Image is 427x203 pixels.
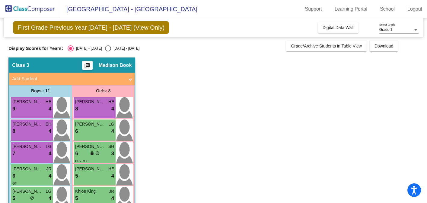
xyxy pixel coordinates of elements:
[72,85,135,97] div: Girls: 8
[82,61,93,70] button: Print Students Details
[12,62,29,68] span: Class 3
[323,25,354,30] span: Digital Data Wall
[12,105,15,113] span: 9
[12,121,43,127] span: [PERSON_NAME]
[12,150,15,158] span: 7
[403,4,427,14] a: Logout
[111,172,114,180] span: 4
[374,44,393,48] span: Download
[74,46,102,51] div: [DATE] - [DATE]
[46,188,52,195] span: LG
[12,172,15,180] span: 6
[108,166,114,172] span: HE
[13,21,169,34] span: First Grade Previous Year [DATE] - [DATE] (View Only)
[90,151,94,155] span: lock
[49,127,51,135] span: 4
[12,166,43,172] span: [PERSON_NAME] [PERSON_NAME]
[286,41,367,51] button: Grade/Archive Students in Table View
[46,121,51,127] span: EH
[46,166,51,172] span: JR
[111,195,114,202] span: 4
[291,44,362,48] span: Grade/Archive Students in Table View
[12,99,43,105] span: [PERSON_NAME]
[75,195,78,202] span: 5
[75,150,78,158] span: 6
[12,127,15,135] span: 8
[75,143,105,150] span: [PERSON_NAME]
[318,22,358,33] button: Digital Data Wall
[46,99,51,105] span: HE
[30,196,34,200] span: do_not_disturb_alt
[330,4,372,14] a: Learning Portal
[95,151,100,155] span: do_not_disturb_alt
[46,143,52,150] span: LG
[109,121,114,127] span: LG
[12,195,15,202] span: 5
[8,46,63,51] span: Display Scores for Years:
[75,99,105,105] span: [PERSON_NAME]
[68,45,139,51] mat-radio-group: Select an option
[12,75,124,82] mat-panel-title: Add Student
[75,105,78,113] span: 8
[111,105,114,113] span: 4
[75,121,105,127] span: [PERSON_NAME]
[108,99,114,105] span: HE
[99,62,132,68] span: Madison Book
[75,188,105,195] span: Khloe King
[84,63,91,71] mat-icon: picture_as_pdf
[111,127,114,135] span: 4
[370,41,398,51] button: Download
[12,143,43,150] span: [PERSON_NAME]
[12,188,43,195] span: [PERSON_NAME]
[49,105,51,113] span: 4
[9,85,72,97] div: Boys : 11
[12,182,17,185] span: GT
[60,4,197,14] span: [GEOGRAPHIC_DATA] - [GEOGRAPHIC_DATA]
[49,195,51,202] span: 4
[49,172,51,180] span: 4
[111,46,139,51] div: [DATE] - [DATE]
[300,4,327,14] a: Support
[108,143,114,150] span: SH
[75,166,105,172] span: [PERSON_NAME]
[375,4,400,14] a: School
[49,150,51,158] span: 4
[111,150,114,158] span: 3
[9,73,135,85] mat-expansion-panel-header: Add Student
[75,127,78,135] span: 6
[109,188,114,195] span: JR
[75,172,78,180] span: 5
[75,159,88,163] span: BHV YGL
[379,28,392,32] span: Grade 1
